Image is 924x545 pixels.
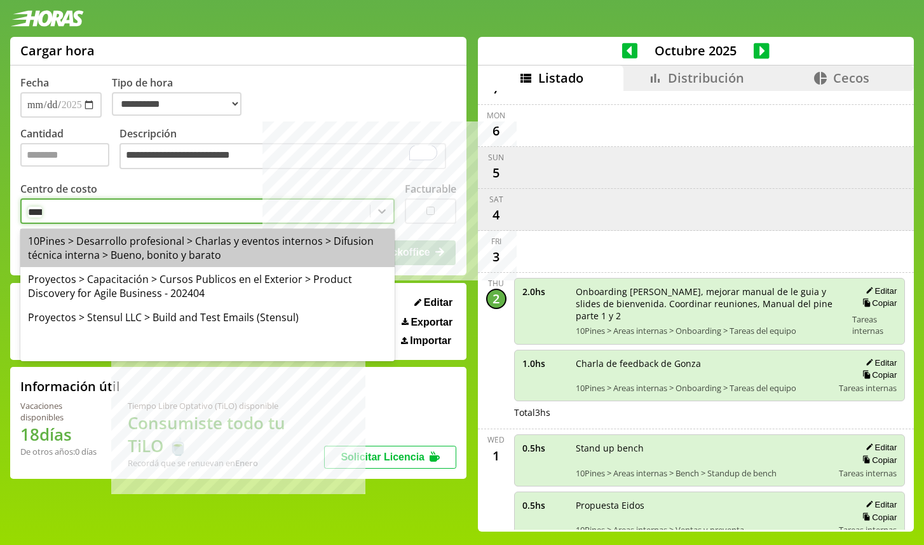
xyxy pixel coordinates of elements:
span: 10Pines > Areas internas > Bench > Standup de bench [576,467,831,479]
span: Editar [424,297,452,308]
button: Copiar [859,512,897,523]
div: Vacaciones disponibles [20,400,97,423]
div: Recordá que se renuevan en [128,457,324,469]
div: Sat [489,194,503,205]
span: Tareas internas [839,382,897,394]
div: De otros años: 0 días [20,446,97,457]
select: Tipo de hora [112,92,241,116]
div: Tiempo Libre Optativo (TiLO) disponible [128,400,324,411]
span: Distribución [668,69,744,86]
span: Importar [410,335,451,347]
div: Proyectos > Stensul LLC > Build and Test Emails (Stensul) [20,305,395,329]
div: Mon [487,110,505,121]
div: 10Pines > Desarrollo profesional > Charlas y eventos internos > Difusion técnica interna > Bueno,... [20,229,395,267]
div: Fri [491,236,501,247]
div: 4 [486,205,506,225]
div: Wed [487,434,505,445]
label: Centro de costo [20,182,97,196]
span: 0.5 hs [522,442,567,454]
div: Sun [488,152,504,163]
span: 0.5 hs [522,499,567,511]
span: Tareas internas [839,467,897,479]
div: 6 [486,121,506,141]
span: Onboarding [PERSON_NAME], mejorar manual de le guia y slides de bienvenida. Coordinar reuniones, ... [576,286,844,322]
div: scrollable content [478,91,914,530]
span: Octubre 2025 [637,42,754,59]
span: Listado [538,69,583,86]
span: 10Pines > Areas internas > Onboarding > Tareas del equipo [576,325,844,336]
span: Tareas internas [852,314,897,336]
span: Charla de feedback de Gonza [576,357,831,369]
span: 10Pines > Areas internas > Onboarding > Tareas del equipo [576,382,831,394]
span: 10Pines > Areas internas > Ventas y preventa [576,524,831,535]
label: Cantidad [20,127,119,173]
div: Thu [488,278,504,289]
div: 1 [486,445,506,466]
div: Proyectos > Capacitación > Cursos Publicos en el Exterior > Product Discovery for Agile Business ... [20,267,395,305]
button: Editar [862,357,897,368]
span: Stand up bench [576,442,831,454]
img: logotipo [10,10,84,27]
span: Exportar [411,317,452,328]
b: Enero [235,457,258,469]
span: 2.0 hs [522,286,567,298]
h1: 18 días [20,423,97,446]
div: Total 3 hs [514,406,906,418]
button: Exportar [398,316,456,329]
span: Solicitar Licencia [341,452,425,462]
span: 1.0 hs [522,357,567,369]
label: Facturable [405,182,456,196]
label: Fecha [20,76,49,90]
button: Editar [862,442,897,453]
label: Descripción [119,127,456,173]
input: Cantidad [20,143,109,167]
button: Copiar [859,298,897,308]
div: 3 [486,247,506,267]
label: Tipo de hora [112,76,252,118]
button: Editar [862,499,897,510]
button: Solicitar Licencia [324,446,456,469]
span: Cecos [833,69,869,86]
h1: Cargar hora [20,42,95,59]
div: 2 [486,289,506,309]
button: Copiar [859,369,897,380]
button: Copiar [859,455,897,466]
span: Tareas internas [839,524,897,535]
button: Editar [411,296,456,309]
button: Editar [862,286,897,296]
textarea: To enrich screen reader interactions, please activate Accessibility in Grammarly extension settings [119,143,446,170]
div: 5 [486,163,506,183]
h1: Consumiste todo tu TiLO 🍵 [128,411,324,457]
span: Propuesta Eidos [576,499,831,511]
h2: Información útil [20,378,120,395]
